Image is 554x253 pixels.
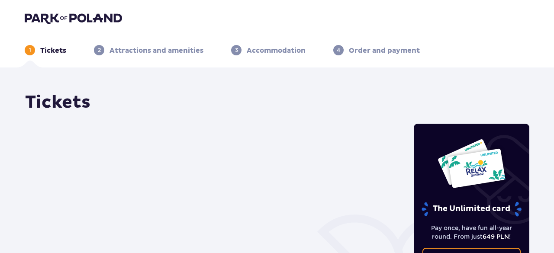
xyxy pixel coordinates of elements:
p: The Unlimited card [421,202,522,217]
span: 649 PLN [483,233,509,240]
p: 2 [98,46,101,54]
div: 2Attractions and amenities [94,45,203,55]
div: 4Order and payment [333,45,420,55]
p: 4 [337,46,340,54]
p: Attractions and amenities [110,46,203,55]
div: 3Accommodation [231,45,306,55]
p: Pay once, have fun all-year round. From just ! [422,224,521,241]
div: 1Tickets [25,45,66,55]
p: 1 [29,46,31,54]
img: Two entry cards to Suntago with the word 'UNLIMITED RELAX', featuring a white background with tro... [437,138,506,189]
img: Park of Poland logo [25,12,122,24]
p: Tickets [40,46,66,55]
h1: Tickets [25,92,90,113]
p: Accommodation [247,46,306,55]
p: Order and payment [349,46,420,55]
p: 3 [235,46,238,54]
